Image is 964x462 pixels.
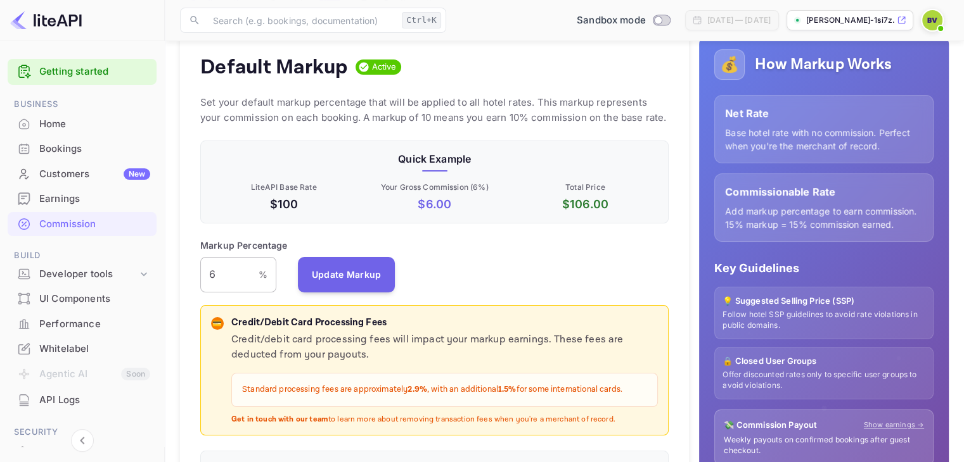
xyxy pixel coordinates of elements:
[8,59,157,85] div: Getting started
[362,196,508,213] p: $ 6.00
[724,435,924,456] p: Weekly payouts on confirmed bookings after guest checkout.
[723,295,925,308] p: 💡 Suggested Selling Price (SSP)
[725,106,923,121] p: Net Rate
[124,168,150,180] div: New
[39,317,150,332] div: Performance
[714,259,934,277] p: Key Guidelines
[200,95,669,125] p: Set your default markup percentage that will be applied to all hotel rates. This markup represent...
[8,97,157,111] span: Business
[205,8,397,33] input: Search (e.g. bookings, documentation)
[408,384,427,395] strong: 2.9%
[212,318,222,329] p: 💳
[39,117,150,132] div: Home
[39,142,150,156] div: Bookings
[39,342,150,356] div: Whitelabel
[231,415,658,425] p: to learn more about removing transaction fees when you're a merchant of record.
[39,267,138,282] div: Developer tools
[755,54,891,75] h5: How Markup Works
[577,13,646,28] span: Sandbox mode
[71,429,94,452] button: Collapse navigation
[8,212,157,237] div: Commission
[513,182,659,193] p: Total Price
[8,137,157,161] div: Bookings
[200,54,348,80] h4: Default Markup
[242,384,647,396] p: Standard processing fees are approximately , with an additional for some international cards.
[39,292,150,306] div: UI Components
[8,137,157,160] a: Bookings
[864,420,924,430] a: Show earnings →
[39,167,150,182] div: Customers
[8,312,157,337] div: Performance
[8,312,157,335] a: Performance
[8,337,157,360] a: Whitelabel
[8,187,157,210] a: Earnings
[10,10,82,30] img: LiteAPI logo
[231,332,658,363] p: Credit/debit card processing fees will impact your markup earnings. These fees are deducted from ...
[723,309,925,331] p: Follow hotel SSP guidelines to avoid rate violations in public domains.
[39,192,150,206] div: Earnings
[572,13,675,28] div: Switch to Production mode
[806,15,894,26] p: [PERSON_NAME]-1si7z.nui...
[707,15,771,26] div: [DATE] — [DATE]
[725,126,923,153] p: Base hotel rate with no commission. Perfect when you're the merchant of record.
[922,10,942,30] img: Bryce Veller
[362,182,508,193] p: Your Gross Commission ( 6 %)
[723,370,925,391] p: Offer discounted rates only to specific user groups to avoid violations.
[8,112,157,137] div: Home
[8,249,157,263] span: Build
[8,388,157,411] a: API Logs
[498,384,517,395] strong: 1.5%
[8,162,157,187] div: CustomersNew
[200,239,288,252] p: Markup Percentage
[231,415,328,424] strong: Get in touch with our team
[259,268,267,281] p: %
[298,257,395,292] button: Update Markup
[724,419,817,432] p: 💸 Commission Payout
[8,162,157,185] a: CustomersNew
[200,257,259,292] input: 0
[8,287,157,311] div: UI Components
[725,204,923,231] p: Add markup percentage to earn commission. 15% markup = 15% commission earned.
[402,12,441,28] div: Ctrl+K
[231,316,658,330] p: Credit/Debit Card Processing Fees
[39,65,150,79] a: Getting started
[8,287,157,310] a: UI Components
[725,184,923,199] p: Commissionable Rate
[8,112,157,135] a: Home
[39,217,150,232] div: Commission
[513,196,659,213] p: $ 106.00
[8,425,157,439] span: Security
[8,388,157,413] div: API Logs
[39,393,150,408] div: API Logs
[8,263,157,285] div: Developer tools
[723,355,925,368] p: 🔒 Closed User Groups
[720,53,739,76] p: 💰
[39,444,150,459] div: Team management
[367,61,402,73] span: Active
[211,151,658,166] p: Quick Example
[8,337,157,361] div: Whitelabel
[211,182,357,193] p: LiteAPI Base Rate
[211,196,357,213] p: $100
[8,212,157,235] a: Commission
[8,187,157,211] div: Earnings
